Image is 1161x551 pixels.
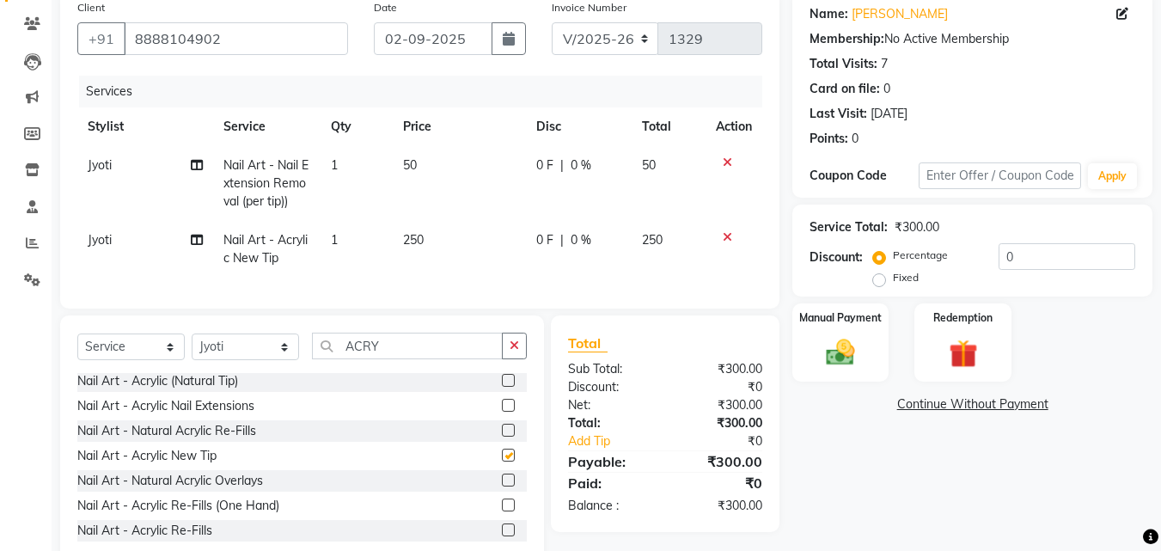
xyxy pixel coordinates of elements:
[568,334,608,352] span: Total
[810,248,863,266] div: Discount:
[560,156,564,174] span: |
[642,232,663,248] span: 250
[810,80,880,98] div: Card on file:
[77,422,256,440] div: Nail Art - Natural Acrylic Re-Fills
[684,432,776,450] div: ₹0
[526,107,632,146] th: Disc
[810,55,877,73] div: Total Visits:
[893,270,919,285] label: Fixed
[810,30,1135,48] div: No Active Membership
[632,107,706,146] th: Total
[810,105,867,123] div: Last Visit:
[331,157,338,173] span: 1
[810,130,848,148] div: Points:
[799,310,882,326] label: Manual Payment
[555,360,665,378] div: Sub Total:
[852,5,948,23] a: [PERSON_NAME]
[881,55,888,73] div: 7
[77,397,254,415] div: Nail Art - Acrylic Nail Extensions
[77,497,279,515] div: Nail Art - Acrylic Re-Fills (One Hand)
[77,522,212,540] div: Nail Art - Acrylic Re-Fills
[796,395,1149,413] a: Continue Without Payment
[665,360,775,378] div: ₹300.00
[77,372,238,390] div: Nail Art - Acrylic (Natural Tip)
[919,162,1081,189] input: Enter Offer / Coupon Code
[321,107,393,146] th: Qty
[88,157,112,173] span: Jyoti
[893,248,948,263] label: Percentage
[665,473,775,493] div: ₹0
[810,218,888,236] div: Service Total:
[810,167,918,185] div: Coupon Code
[555,432,683,450] a: Add Tip
[555,473,665,493] div: Paid:
[555,378,665,396] div: Discount:
[871,105,907,123] div: [DATE]
[852,130,859,148] div: 0
[560,231,564,249] span: |
[665,497,775,515] div: ₹300.00
[403,232,424,248] span: 250
[933,310,993,326] label: Redemption
[79,76,775,107] div: Services
[571,231,591,249] span: 0 %
[312,333,503,359] input: Search or Scan
[77,107,213,146] th: Stylist
[124,22,348,55] input: Search by Name/Mobile/Email/Code
[665,396,775,414] div: ₹300.00
[223,232,308,266] span: Nail Art - Acrylic New Tip
[665,451,775,472] div: ₹300.00
[555,451,665,472] div: Payable:
[393,107,526,146] th: Price
[940,336,987,371] img: _gift.svg
[555,497,665,515] div: Balance :
[665,414,775,432] div: ₹300.00
[555,396,665,414] div: Net:
[1088,163,1137,189] button: Apply
[817,336,864,369] img: _cash.svg
[665,378,775,396] div: ₹0
[642,157,656,173] span: 50
[223,157,309,209] span: Nail Art - Nail Extension Removal (per tip))
[88,232,112,248] span: Jyoti
[536,156,553,174] span: 0 F
[810,5,848,23] div: Name:
[213,107,321,146] th: Service
[331,232,338,248] span: 1
[77,447,217,465] div: Nail Art - Acrylic New Tip
[77,472,263,490] div: Nail Art - Natural Acrylic Overlays
[571,156,591,174] span: 0 %
[536,231,553,249] span: 0 F
[895,218,939,236] div: ₹300.00
[77,22,125,55] button: +91
[706,107,762,146] th: Action
[883,80,890,98] div: 0
[810,30,884,48] div: Membership:
[403,157,417,173] span: 50
[555,414,665,432] div: Total:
